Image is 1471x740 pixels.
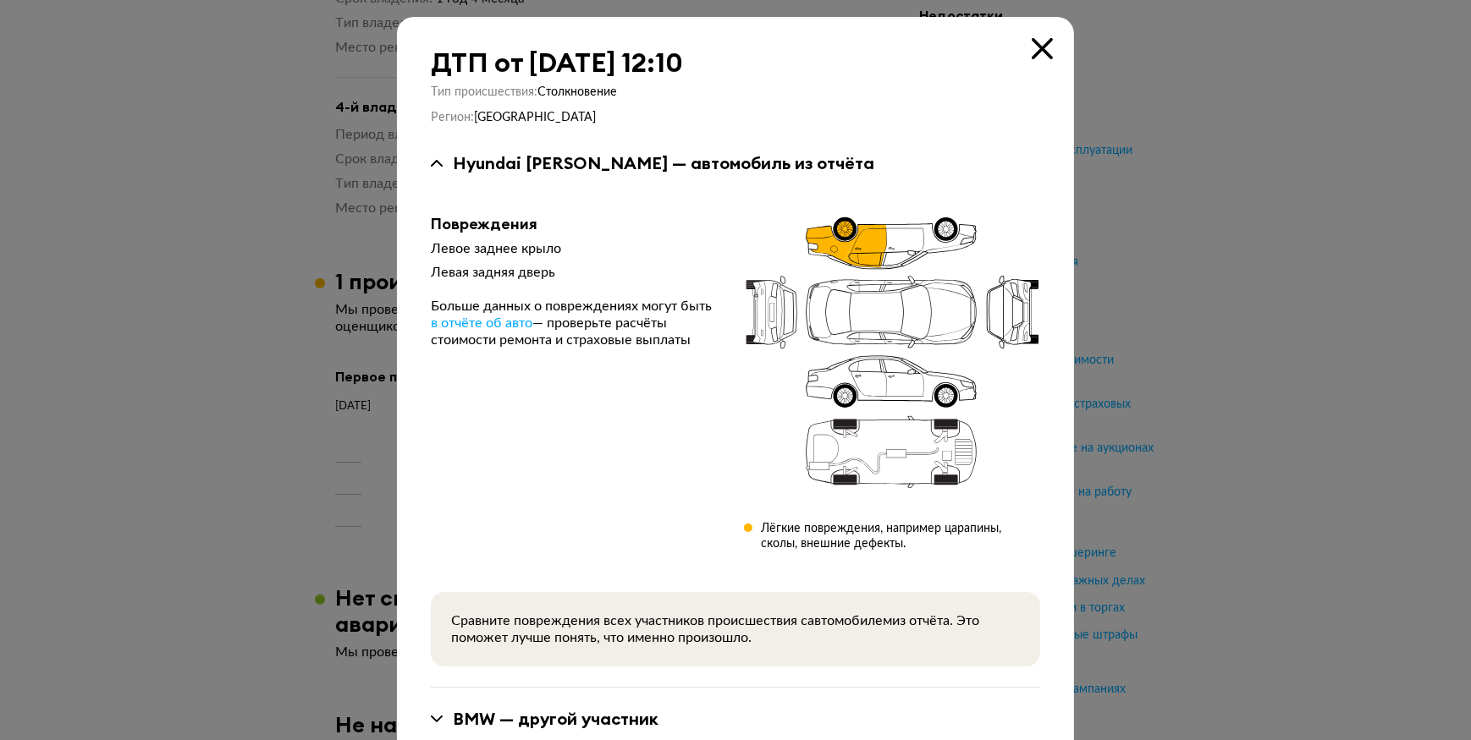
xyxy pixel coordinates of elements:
[431,316,532,330] span: в отчёте об авто
[431,315,532,332] a: в отчёте об авто
[761,521,1040,551] div: Лёгкие повреждения, например царапины, сколы, внешние дефекты.
[537,86,617,98] span: Столкновение
[431,264,717,281] div: Левая задняя дверь
[431,85,1040,100] div: Тип происшествия :
[453,152,874,174] div: Hyundai [PERSON_NAME] — автомобиль из отчёта
[453,708,658,730] div: BMW — другой участник
[451,612,1020,646] div: Сравните повреждения всех участников происшествия с автомобилем из отчёта. Это поможет лучше поня...
[474,112,596,123] span: [GEOGRAPHIC_DATA]
[431,240,717,257] div: Левое заднее крыло
[431,298,717,348] div: Больше данных о повреждениях могут быть — проверьте расчёты стоимости ремонта и страховые выплаты
[431,110,1040,125] div: Регион :
[431,47,1040,78] div: ДТП от [DATE] 12:10
[431,215,717,233] div: Повреждения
